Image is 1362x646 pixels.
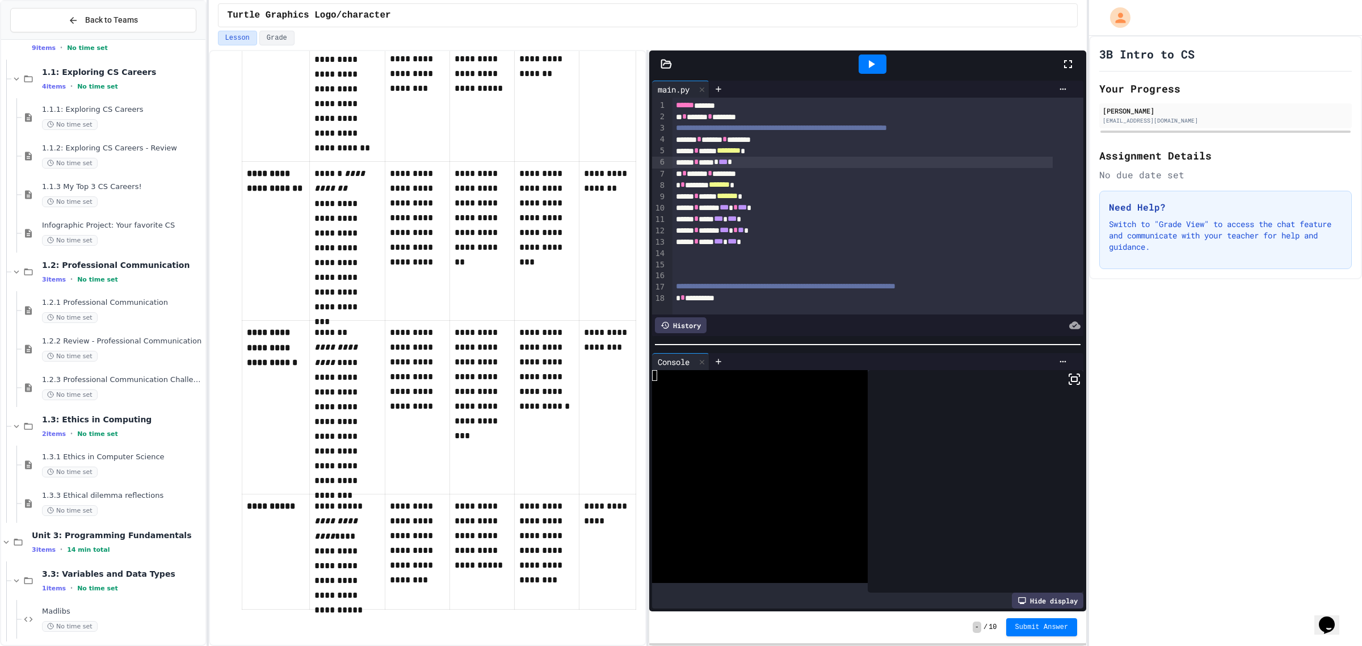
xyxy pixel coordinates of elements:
span: Submit Answer [1015,623,1069,632]
span: 1.2.2 Review - Professional Communication [42,337,203,346]
span: No time set [42,389,98,400]
span: 1.1.1: Exploring CS Careers [42,105,203,115]
span: 2 items [42,430,66,438]
div: 4 [652,134,666,145]
div: 8 [652,180,666,191]
span: No time set [42,621,98,632]
span: No time set [42,351,98,362]
button: Lesson [218,31,257,45]
span: No time set [42,505,98,516]
span: • [60,43,62,52]
span: • [70,429,73,438]
div: Console [652,353,709,370]
button: Grade [259,31,295,45]
span: 1.3.3 Ethical dilemma reflections [42,491,203,501]
span: No time set [42,196,98,207]
div: 1 [652,100,666,111]
div: 11 [652,214,666,225]
h2: Your Progress [1099,81,1352,97]
span: • [70,275,73,284]
div: 12 [652,225,666,237]
span: No time set [77,585,118,592]
span: 9 items [32,44,56,52]
span: Turtle Graphics Logo/character [228,9,391,22]
span: No time set [77,83,118,90]
span: 1.2.1 Professional Communication [42,298,203,308]
div: [PERSON_NAME] [1103,106,1348,116]
span: / [983,623,987,632]
span: - [973,622,981,633]
span: Madlibs [42,607,203,616]
div: main.py [652,81,709,98]
div: 18 [652,293,666,304]
h3: Need Help? [1109,200,1342,214]
span: 1.3.1 Ethics in Computer Science [42,452,203,462]
div: 17 [652,282,666,293]
span: No time set [77,430,118,438]
span: No time set [42,158,98,169]
button: Submit Answer [1006,618,1078,636]
div: No due date set [1099,168,1352,182]
span: No time set [42,312,98,323]
span: 1.2.3 Professional Communication Challenge [42,375,203,385]
div: Console [652,356,695,368]
h1: 3B Intro to CS [1099,46,1195,62]
span: Back to Teams [85,14,138,26]
h2: Assignment Details [1099,148,1352,163]
span: 1.1.2: Exploring CS Careers - Review [42,144,203,153]
span: No time set [67,44,108,52]
div: Hide display [1012,593,1083,609]
span: No time set [77,276,118,283]
div: 6 [652,157,666,168]
span: 10 [989,623,997,632]
div: My Account [1098,5,1133,31]
div: main.py [652,83,695,95]
span: 3 items [32,546,56,553]
span: 1.2: Professional Communication [42,260,203,270]
span: 14 min total [67,546,110,553]
div: 16 [652,270,666,282]
div: 2 [652,111,666,123]
span: • [60,545,62,554]
div: History [655,317,707,333]
div: 10 [652,203,666,214]
span: 3.3: Variables and Data Types [42,569,203,579]
div: 13 [652,237,666,248]
span: No time set [42,467,98,477]
span: 1.1.3 My Top 3 CS Careers! [42,182,203,192]
div: 7 [652,169,666,180]
p: Switch to "Grade View" to access the chat feature and communicate with your teacher for help and ... [1109,219,1342,253]
span: 1 items [42,585,66,592]
iframe: chat widget [1314,601,1351,635]
span: 1.1: Exploring CS Careers [42,67,203,77]
span: • [70,584,73,593]
span: 1.3: Ethics in Computing [42,414,203,425]
span: 3 items [42,276,66,283]
span: • [70,82,73,91]
div: [EMAIL_ADDRESS][DOMAIN_NAME] [1103,116,1348,125]
span: No time set [42,119,98,130]
div: 5 [652,145,666,157]
span: Infographic Project: Your favorite CS [42,221,203,230]
div: 9 [652,191,666,203]
div: 3 [652,123,666,134]
span: No time set [42,235,98,246]
span: Unit 3: Programming Fundamentals [32,530,203,540]
span: 4 items [42,83,66,90]
button: Back to Teams [10,8,196,32]
div: 15 [652,259,666,271]
div: 14 [652,248,666,259]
